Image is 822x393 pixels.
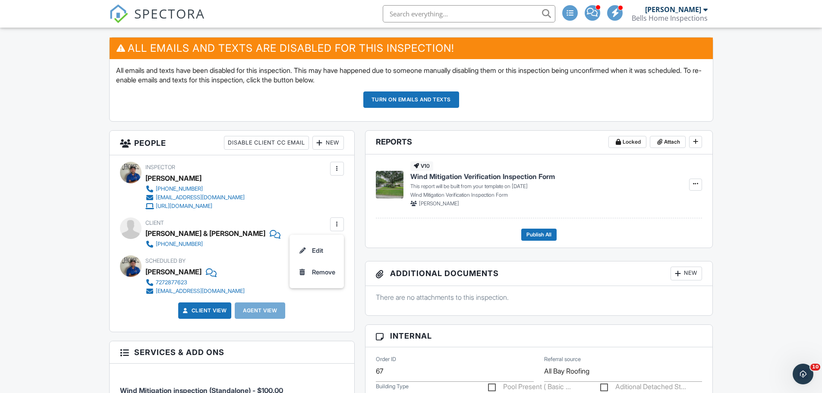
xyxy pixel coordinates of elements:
h3: People [110,131,354,155]
button: Turn on emails and texts [363,91,459,108]
label: Referral source [544,355,581,363]
a: [PHONE_NUMBER] [145,240,274,248]
div: [EMAIL_ADDRESS][DOMAIN_NAME] [156,288,245,295]
a: [EMAIL_ADDRESS][DOMAIN_NAME] [145,193,245,202]
a: [URL][DOMAIN_NAME] [145,202,245,211]
a: 7272877623 [145,278,245,287]
div: [PERSON_NAME] [645,5,701,14]
a: Edit [295,240,339,261]
a: [EMAIL_ADDRESS][DOMAIN_NAME] [145,287,245,296]
h3: Internal [365,325,713,347]
span: Scheduled By [145,258,186,264]
input: Search everything... [383,5,555,22]
div: [PERSON_NAME] [145,172,202,185]
div: 7272877623 [156,279,187,286]
span: 10 [810,364,820,371]
div: [PERSON_NAME] & [PERSON_NAME] [145,227,265,240]
div: [PHONE_NUMBER] [156,241,203,248]
label: Building Type [376,383,409,390]
div: [URL][DOMAIN_NAME] [156,203,212,210]
div: New [312,136,344,150]
h3: Additional Documents [365,261,713,286]
a: [PHONE_NUMBER] [145,185,245,193]
div: Remove [312,267,335,277]
iframe: Intercom live chat [793,364,813,384]
div: Bells Home Inspections [632,14,708,22]
label: Order ID [376,355,396,363]
h3: All emails and texts are disabled for this inspection! [110,38,713,59]
p: All emails and texts have been disabled for this inspection. This may have happened due to someon... [116,66,706,85]
div: [PHONE_NUMBER] [156,185,203,192]
span: Inspector [145,164,175,170]
h3: Services & Add ons [110,341,354,364]
a: SPECTORA [109,12,205,30]
div: Disable Client CC Email [224,136,309,150]
p: There are no attachments to this inspection. [376,292,702,302]
img: The Best Home Inspection Software - Spectora [109,4,128,23]
a: Remove [295,261,339,283]
a: Client View [181,306,227,315]
div: New [671,267,702,280]
div: [PERSON_NAME] [145,265,202,278]
span: Client [145,220,164,226]
span: SPECTORA [134,4,205,22]
div: [EMAIL_ADDRESS][DOMAIN_NAME] [156,194,245,201]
